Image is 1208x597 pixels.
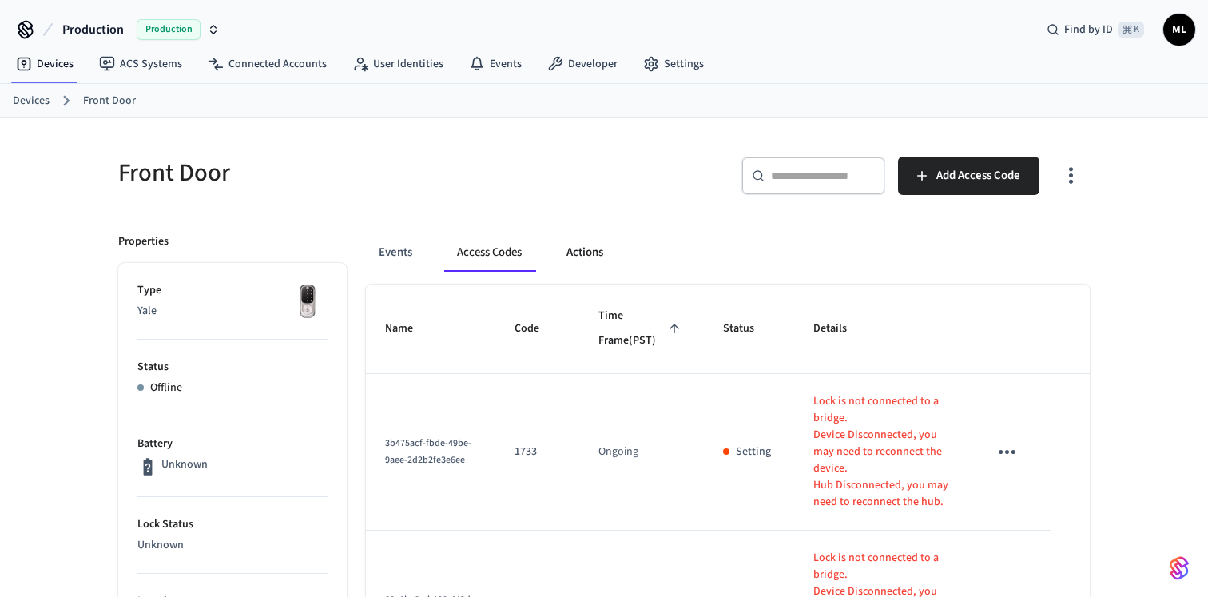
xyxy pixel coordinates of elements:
[813,316,868,341] span: Details
[3,50,86,78] a: Devices
[554,233,616,272] button: Actions
[630,50,717,78] a: Settings
[598,304,685,354] span: Time Frame(PST)
[898,157,1039,195] button: Add Access Code
[936,165,1020,186] span: Add Access Code
[137,359,328,376] p: Status
[288,282,328,322] img: Yale Assure Touchscreen Wifi Smart Lock, Satin Nickel, Front
[1163,14,1195,46] button: ML
[83,93,136,109] a: Front Door
[1034,15,1157,44] div: Find by ID⌘ K
[137,537,328,554] p: Unknown
[86,50,195,78] a: ACS Systems
[195,50,340,78] a: Connected Accounts
[444,233,534,272] button: Access Codes
[137,516,328,533] p: Lock Status
[515,444,560,460] p: 1733
[1170,555,1189,581] img: SeamLogoGradient.69752ec5.svg
[385,436,471,467] span: 3b475acf-fbde-49be-9aee-2d2b2fe3e6ee
[137,19,201,40] span: Production
[385,316,434,341] span: Name
[1118,22,1144,38] span: ⌘ K
[161,456,208,473] p: Unknown
[137,282,328,299] p: Type
[1165,15,1194,44] span: ML
[13,93,50,109] a: Devices
[813,550,949,583] p: Lock is not connected to a bridge.
[137,436,328,452] p: Battery
[150,380,182,396] p: Offline
[456,50,534,78] a: Events
[340,50,456,78] a: User Identities
[736,444,771,460] p: Setting
[813,477,949,511] p: Hub Disconnected, you may need to reconnect the hub.
[723,316,775,341] span: Status
[813,393,949,427] p: Lock is not connected to a bridge.
[118,157,594,189] h5: Front Door
[137,303,328,320] p: Yale
[366,233,1090,272] div: ant example
[813,427,949,477] p: Device Disconnected, you may need to reconnect the device.
[62,20,124,39] span: Production
[366,233,425,272] button: Events
[515,316,560,341] span: Code
[1064,22,1113,38] span: Find by ID
[118,233,169,250] p: Properties
[579,374,704,531] td: Ongoing
[534,50,630,78] a: Developer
